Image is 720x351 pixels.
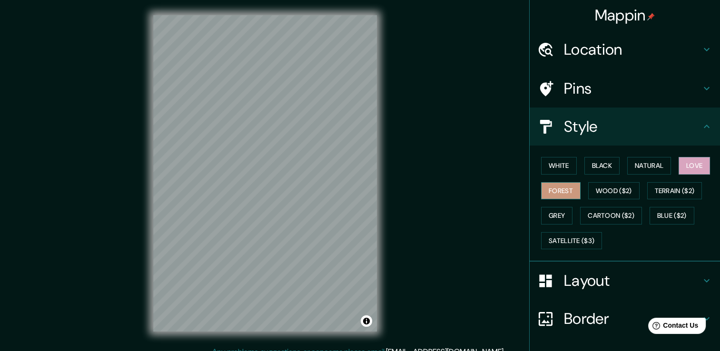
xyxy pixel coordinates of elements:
[530,107,720,146] div: Style
[679,157,710,175] button: Love
[530,30,720,68] div: Location
[627,157,671,175] button: Natural
[153,15,377,331] canvas: Map
[650,207,694,224] button: Blue ($2)
[564,79,701,98] h4: Pins
[541,207,572,224] button: Grey
[564,117,701,136] h4: Style
[584,157,620,175] button: Black
[564,40,701,59] h4: Location
[564,271,701,290] h4: Layout
[588,182,640,200] button: Wood ($2)
[541,232,602,250] button: Satellite ($3)
[530,300,720,338] div: Border
[580,207,642,224] button: Cartoon ($2)
[595,6,655,25] h4: Mappin
[647,13,655,20] img: pin-icon.png
[541,157,577,175] button: White
[361,315,372,327] button: Toggle attribution
[541,182,581,200] button: Forest
[564,309,701,328] h4: Border
[647,182,702,200] button: Terrain ($2)
[635,314,710,341] iframe: Help widget launcher
[530,262,720,300] div: Layout
[530,69,720,107] div: Pins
